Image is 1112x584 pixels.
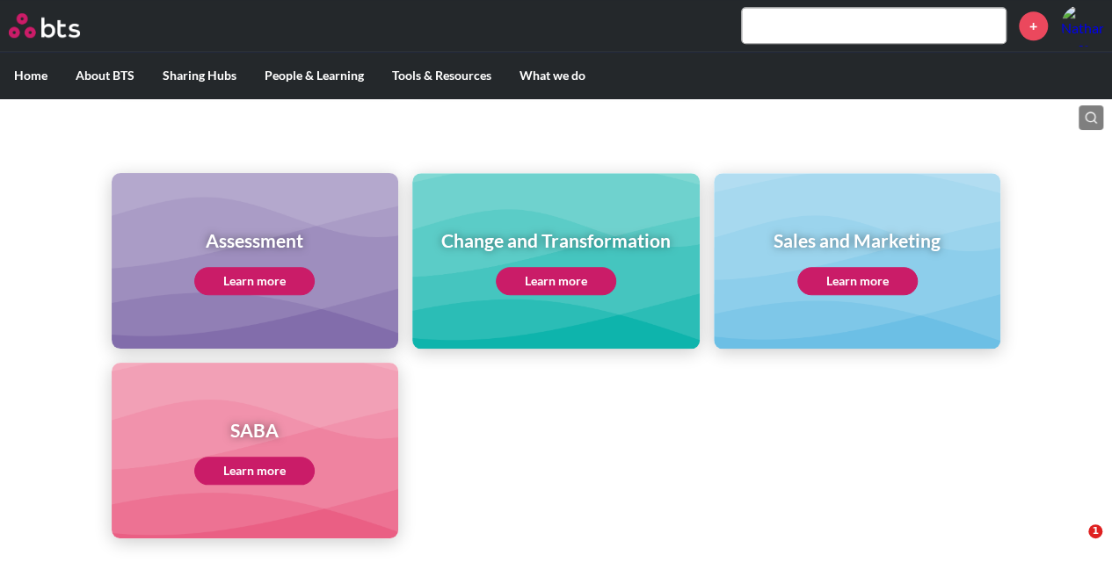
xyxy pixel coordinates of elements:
h1: SABA [194,417,315,443]
a: Learn more [194,457,315,485]
a: Learn more [797,267,918,295]
a: Learn more [194,267,315,295]
label: About BTS [62,53,149,98]
label: Tools & Resources [378,53,505,98]
a: Profile [1061,4,1103,47]
h1: Change and Transformation [441,227,671,253]
iframe: Intercom live chat [1052,524,1094,566]
img: Nathan Kass [1061,4,1103,47]
label: People & Learning [251,53,378,98]
h1: Sales and Marketing [774,227,941,253]
a: Go home [9,13,113,38]
img: BTS Logo [9,13,80,38]
a: Learn more [496,267,616,295]
span: 1 [1088,524,1102,538]
label: What we do [505,53,600,98]
label: Sharing Hubs [149,53,251,98]
h1: Assessment [194,227,315,253]
a: + [1019,11,1048,40]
